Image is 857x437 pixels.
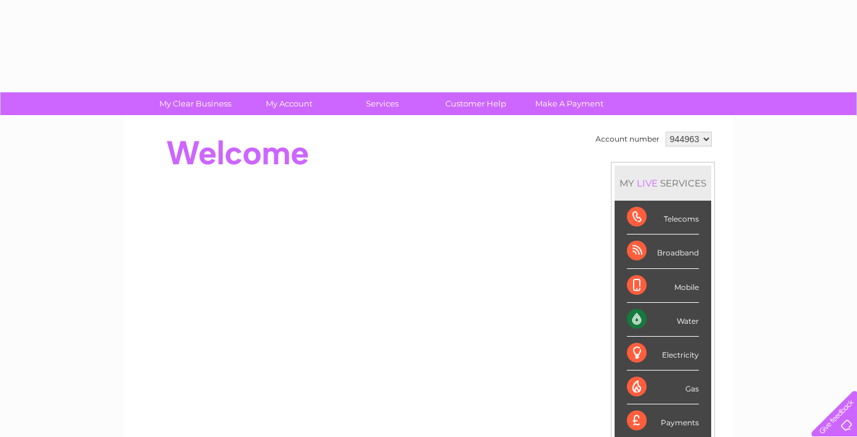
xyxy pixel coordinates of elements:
a: Customer Help [425,92,527,115]
a: Services [332,92,433,115]
div: Broadband [627,235,699,268]
div: MY SERVICES [615,166,711,201]
div: LIVE [634,177,660,189]
div: Telecoms [627,201,699,235]
div: Gas [627,371,699,404]
a: Make A Payment [519,92,620,115]
td: Account number [592,129,663,150]
div: Electricity [627,337,699,371]
a: My Account [238,92,340,115]
a: My Clear Business [145,92,246,115]
div: Water [627,303,699,337]
div: Mobile [627,269,699,303]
